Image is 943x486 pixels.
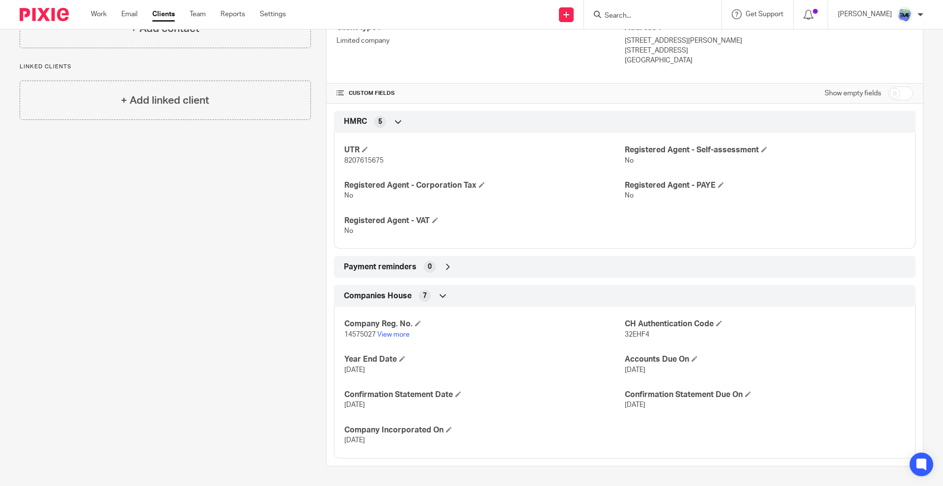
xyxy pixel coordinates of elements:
[625,367,645,373] span: [DATE]
[344,319,625,329] h4: Company Reg. No.
[625,331,649,338] span: 32EHF4
[625,390,905,400] h4: Confirmation Statement Due On
[344,192,353,199] span: No
[190,9,206,19] a: Team
[625,36,913,46] p: [STREET_ADDRESS][PERSON_NAME]
[20,63,311,71] p: Linked clients
[897,7,913,23] img: FINAL%20LOGO%20FOR%20TME.png
[344,401,365,408] span: [DATE]
[625,192,634,199] span: No
[625,401,645,408] span: [DATE]
[336,89,625,97] h4: CUSTOM FIELDS
[260,9,286,19] a: Settings
[625,46,913,56] p: [STREET_ADDRESS]
[825,88,881,98] label: Show empty fields
[344,291,412,301] span: Companies House
[377,331,410,338] a: View more
[344,216,625,226] h4: Registered Agent - VAT
[344,354,625,365] h4: Year End Date
[344,437,365,444] span: [DATE]
[152,9,175,19] a: Clients
[625,319,905,329] h4: CH Authentication Code
[378,117,382,127] span: 5
[625,354,905,365] h4: Accounts Due On
[625,157,634,164] span: No
[344,228,353,234] span: No
[344,145,625,155] h4: UTR
[344,157,384,164] span: 8207615675
[344,180,625,191] h4: Registered Agent - Corporation Tax
[625,145,905,155] h4: Registered Agent - Self-assessment
[91,9,107,19] a: Work
[221,9,245,19] a: Reports
[625,56,913,65] p: [GEOGRAPHIC_DATA]
[344,367,365,373] span: [DATE]
[344,116,367,127] span: HMRC
[428,262,432,272] span: 0
[423,291,427,301] span: 7
[746,11,783,18] span: Get Support
[344,425,625,435] h4: Company Incorporated On
[344,331,376,338] span: 14575027
[625,180,905,191] h4: Registered Agent - PAYE
[344,390,625,400] h4: Confirmation Statement Date
[838,9,892,19] p: [PERSON_NAME]
[121,93,209,108] h4: + Add linked client
[604,12,692,21] input: Search
[344,262,416,272] span: Payment reminders
[121,9,138,19] a: Email
[20,8,69,21] img: Pixie
[336,36,625,46] p: Limited company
